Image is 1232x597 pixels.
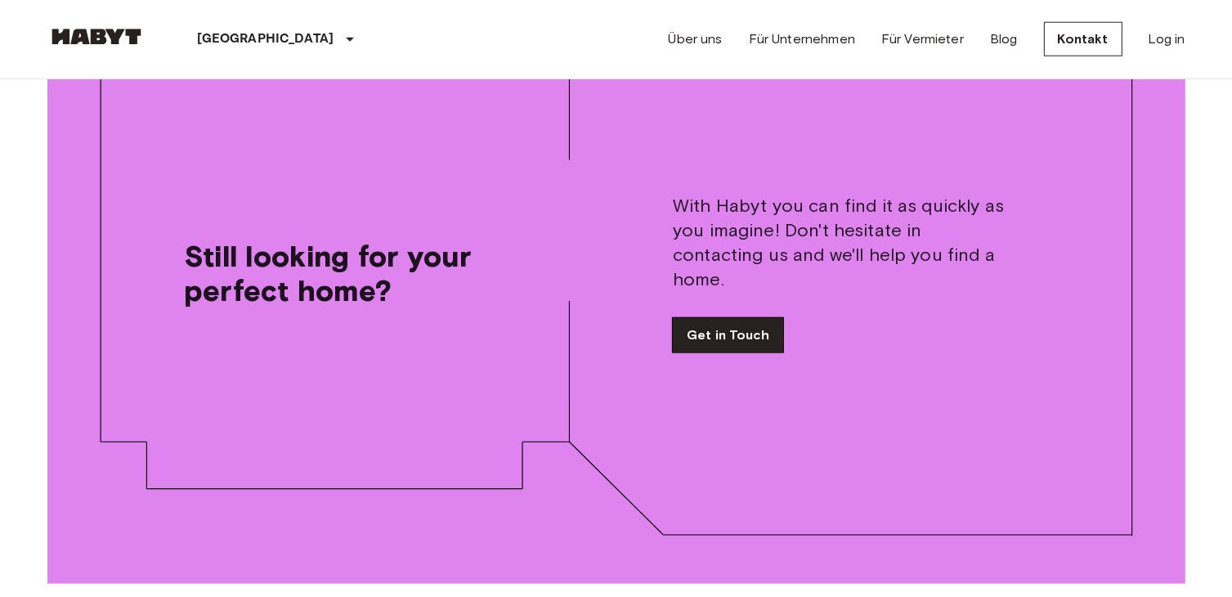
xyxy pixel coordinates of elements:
a: Log in [1149,29,1185,49]
a: Für Unternehmen [749,29,855,49]
a: Get in Touch [673,318,783,352]
a: Über uns [669,29,723,49]
a: Blog [990,29,1018,49]
span: With Habyt you can find it as quickly as you imagine! Don't hesitate in contacting us and we'll h... [673,194,1015,292]
a: Kontakt [1044,22,1122,56]
p: [GEOGRAPHIC_DATA] [198,29,334,49]
a: Für Vermieter [881,29,964,49]
img: Habyt [47,29,146,45]
span: Still looking for your perfect home? [184,239,526,307]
